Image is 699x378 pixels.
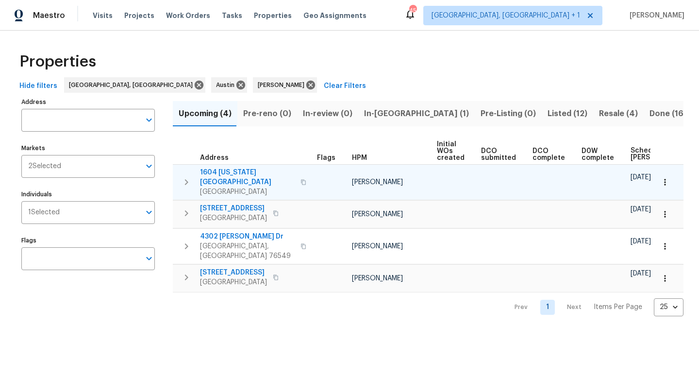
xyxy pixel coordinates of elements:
[33,11,65,20] span: Maestro
[582,148,614,161] span: D0W complete
[200,204,267,213] span: [STREET_ADDRESS]
[254,11,292,20] span: Properties
[533,148,565,161] span: DCO complete
[211,77,247,93] div: Austin
[540,300,555,315] a: Goto page 1
[352,275,403,282] span: [PERSON_NAME]
[324,80,366,92] span: Clear Filters
[200,241,295,261] span: [GEOGRAPHIC_DATA], [GEOGRAPHIC_DATA] 76549
[481,107,536,120] span: Pre-Listing (0)
[548,107,587,120] span: Listed (12)
[21,191,155,197] label: Individuals
[364,107,469,120] span: In-[GEOGRAPHIC_DATA] (1)
[200,168,295,187] span: 1604 [US_STATE][GEOGRAPHIC_DATA]
[21,145,155,151] label: Markets
[200,155,229,161] span: Address
[179,107,232,120] span: Upcoming (4)
[481,148,516,161] span: DCO submitted
[631,147,685,161] span: Scheduled [PERSON_NAME]
[631,270,651,277] span: [DATE]
[166,11,210,20] span: Work Orders
[28,162,61,171] span: 2 Selected
[216,80,238,90] span: Austin
[631,174,651,181] span: [DATE]
[142,206,156,219] button: Open
[142,159,156,173] button: Open
[93,11,113,20] span: Visits
[437,141,465,161] span: Initial WOs created
[200,213,267,223] span: [GEOGRAPHIC_DATA]
[631,238,651,245] span: [DATE]
[142,113,156,127] button: Open
[599,107,638,120] span: Resale (4)
[649,107,692,120] span: Done (169)
[352,155,367,161] span: HPM
[258,80,308,90] span: [PERSON_NAME]
[142,252,156,265] button: Open
[320,77,370,95] button: Clear Filters
[21,238,155,243] label: Flags
[594,302,642,312] p: Items Per Page
[69,80,197,90] span: [GEOGRAPHIC_DATA], [GEOGRAPHIC_DATA]
[409,6,416,16] div: 45
[200,187,295,197] span: [GEOGRAPHIC_DATA]
[222,12,242,19] span: Tasks
[317,155,335,161] span: Flags
[200,232,295,241] span: 4302 [PERSON_NAME] Dr
[200,277,267,287] span: [GEOGRAPHIC_DATA]
[16,77,61,95] button: Hide filters
[654,294,683,320] div: 25
[28,208,60,217] span: 1 Selected
[200,268,267,277] span: [STREET_ADDRESS]
[124,11,154,20] span: Projects
[631,206,651,213] span: [DATE]
[19,57,96,67] span: Properties
[505,298,683,316] nav: Pagination Navigation
[352,179,403,186] span: [PERSON_NAME]
[352,211,403,218] span: [PERSON_NAME]
[303,107,352,120] span: In-review (0)
[626,11,684,20] span: [PERSON_NAME]
[64,77,205,93] div: [GEOGRAPHIC_DATA], [GEOGRAPHIC_DATA]
[19,80,57,92] span: Hide filters
[253,77,317,93] div: [PERSON_NAME]
[352,243,403,250] span: [PERSON_NAME]
[303,11,366,20] span: Geo Assignments
[432,11,580,20] span: [GEOGRAPHIC_DATA], [GEOGRAPHIC_DATA] + 1
[243,107,291,120] span: Pre-reno (0)
[21,99,155,105] label: Address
